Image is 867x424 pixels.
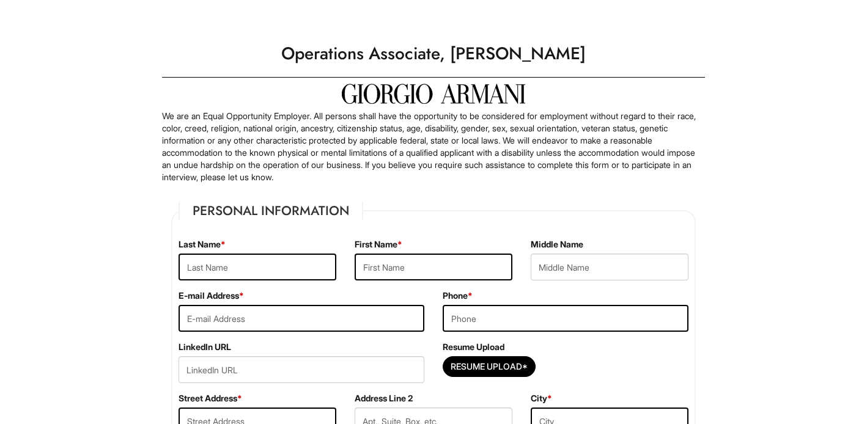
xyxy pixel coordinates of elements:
label: City [531,392,552,404]
input: E-mail Address [179,305,424,332]
input: LinkedIn URL [179,356,424,383]
legend: Personal Information [179,202,363,220]
label: Address Line 2 [355,392,413,404]
label: Street Address [179,392,242,404]
input: Last Name [179,254,336,280]
button: Resume Upload*Resume Upload* [443,356,536,377]
input: Middle Name [531,254,688,280]
img: Giorgio Armani [342,84,525,104]
input: Phone [443,305,688,332]
label: First Name [355,238,402,250]
input: First Name [355,254,512,280]
label: Last Name [179,238,226,250]
h1: Operations Associate, [PERSON_NAME] [156,37,711,71]
label: LinkedIn URL [179,341,231,353]
label: E-mail Address [179,290,244,302]
label: Phone [443,290,473,302]
label: Middle Name [531,238,583,250]
label: Resume Upload [443,341,504,353]
p: We are an Equal Opportunity Employer. All persons shall have the opportunity to be considered for... [162,110,705,183]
